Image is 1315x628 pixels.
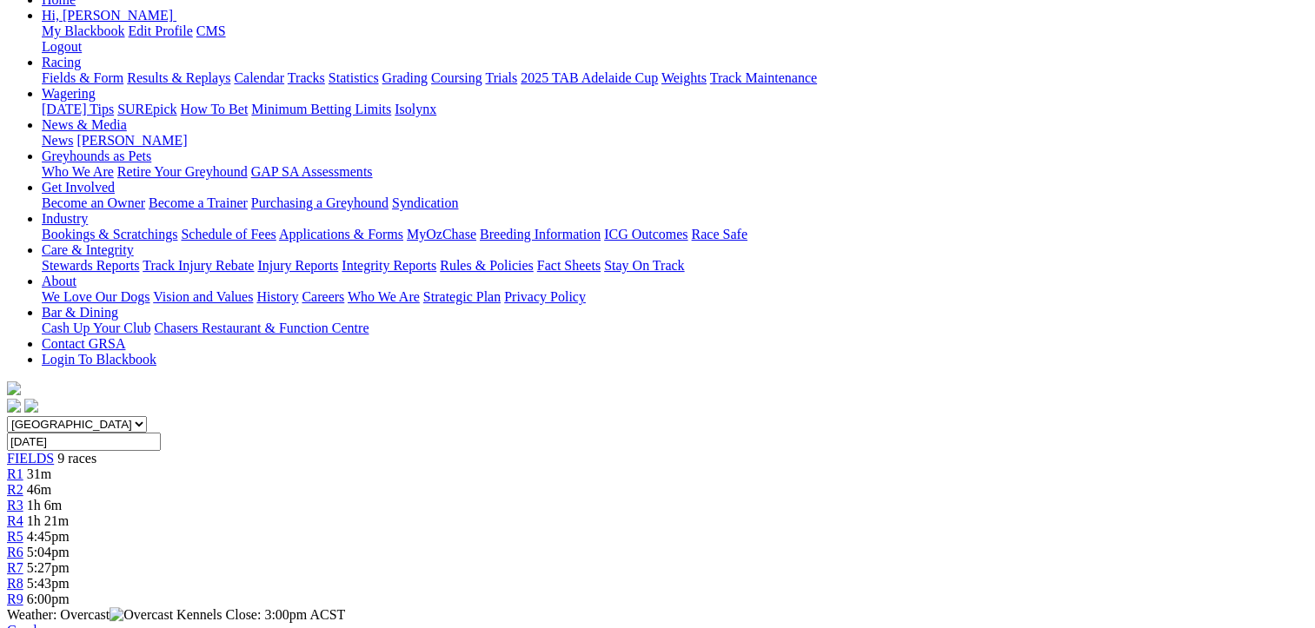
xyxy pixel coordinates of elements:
a: Chasers Restaurant & Function Centre [154,321,369,335]
a: Wagering [42,86,96,101]
a: Track Maintenance [710,70,817,85]
a: 2025 TAB Adelaide Cup [521,70,658,85]
div: Racing [42,70,1308,86]
a: Stay On Track [604,258,684,273]
div: News & Media [42,133,1308,149]
a: R5 [7,529,23,544]
a: Stewards Reports [42,258,139,273]
a: R9 [7,592,23,606]
a: Fields & Form [42,70,123,85]
a: Trials [485,70,517,85]
a: Industry [42,211,88,226]
a: R2 [7,482,23,497]
a: [PERSON_NAME] [76,133,187,148]
a: FIELDS [7,451,54,466]
a: Breeding Information [480,227,601,241]
a: Logout [42,39,82,54]
a: Race Safe [691,227,747,241]
a: Calendar [234,70,284,85]
span: 5:27pm [27,560,70,575]
span: Weather: Overcast [7,607,176,622]
a: [DATE] Tips [42,102,114,116]
a: Who We Are [348,289,420,304]
img: Overcast [110,607,173,623]
a: R7 [7,560,23,575]
a: How To Bet [181,102,249,116]
a: News & Media [42,117,127,132]
a: News [42,133,73,148]
span: 1h 6m [27,498,62,512]
span: 1h 21m [27,513,69,528]
a: Tracks [288,70,325,85]
a: About [42,274,76,288]
a: R8 [7,576,23,591]
a: Become an Owner [42,195,145,210]
a: Who We Are [42,164,114,179]
a: Cash Up Your Club [42,321,150,335]
a: Edit Profile [129,23,193,38]
a: Coursing [431,70,482,85]
a: Track Injury Rebate [143,258,254,273]
div: Get Involved [42,195,1308,211]
div: Wagering [42,102,1308,117]
span: Hi, [PERSON_NAME] [42,8,173,23]
a: SUREpick [117,102,176,116]
a: R4 [7,513,23,528]
div: Greyhounds as Pets [42,164,1308,180]
a: Contact GRSA [42,336,125,351]
span: 9 races [57,451,96,466]
a: ICG Outcomes [604,227,687,241]
a: R6 [7,545,23,559]
div: Bar & Dining [42,321,1308,336]
span: 4:45pm [27,529,70,544]
span: 6:00pm [27,592,70,606]
a: My Blackbook [42,23,125,38]
a: R3 [7,498,23,512]
a: Grading [382,70,428,85]
a: Strategic Plan [423,289,501,304]
div: Care & Integrity [42,258,1308,274]
a: CMS [196,23,226,38]
span: 46m [27,482,51,497]
a: Rules & Policies [440,258,534,273]
img: twitter.svg [24,399,38,413]
a: Schedule of Fees [181,227,276,241]
a: Statistics [329,70,379,85]
a: Careers [302,289,344,304]
a: Racing [42,55,81,69]
a: Fact Sheets [537,258,601,273]
a: Integrity Reports [342,258,436,273]
a: GAP SA Assessments [251,164,373,179]
a: History [256,289,298,304]
a: Privacy Policy [504,289,586,304]
a: We Love Our Dogs [42,289,149,304]
a: Results & Replays [127,70,230,85]
a: Become a Trainer [149,195,248,210]
input: Select date [7,433,161,451]
a: Bar & Dining [42,305,118,320]
a: Greyhounds as Pets [42,149,151,163]
a: Isolynx [395,102,436,116]
img: facebook.svg [7,399,21,413]
div: Industry [42,227,1308,242]
span: Kennels Close: 3:00pm ACST [176,607,345,622]
a: Purchasing a Greyhound [251,195,389,210]
a: Care & Integrity [42,242,134,257]
div: About [42,289,1308,305]
span: 31m [27,466,51,481]
a: Minimum Betting Limits [251,102,391,116]
a: R1 [7,466,23,481]
a: Bookings & Scratchings [42,227,177,241]
span: 5:04pm [27,545,70,559]
a: MyOzChase [407,227,476,241]
a: Hi, [PERSON_NAME] [42,8,176,23]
